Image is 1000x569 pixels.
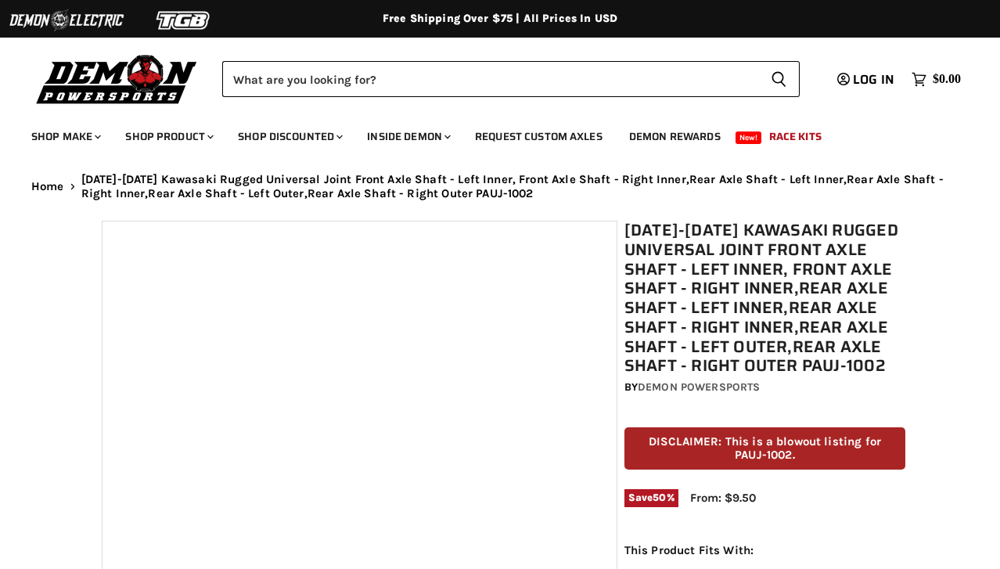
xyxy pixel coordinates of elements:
[20,121,110,153] a: Shop Make
[624,541,905,560] p: This Product Fits With:
[653,492,666,503] span: 50
[617,121,732,153] a: Demon Rewards
[226,121,352,153] a: Shop Discounted
[933,72,961,87] span: $0.00
[853,70,894,89] span: Log in
[222,61,800,97] form: Product
[463,121,614,153] a: Request Custom Axles
[757,121,833,153] a: Race Kits
[758,61,800,97] button: Search
[125,5,243,35] img: TGB Logo 2
[624,379,905,396] div: by
[8,5,125,35] img: Demon Electric Logo 2
[830,73,904,87] a: Log in
[355,121,460,153] a: Inside Demon
[20,114,957,153] ul: Main menu
[31,180,64,193] a: Home
[638,380,760,394] a: Demon Powersports
[736,131,762,144] span: New!
[31,51,203,106] img: Demon Powersports
[690,491,756,505] span: From: $9.50
[624,427,905,470] p: DISCLAIMER: This is a blowout listing for PAUJ-1002.
[904,68,969,91] a: $0.00
[624,221,905,376] h1: [DATE]-[DATE] Kawasaki Rugged Universal Joint Front Axle Shaft - Left Inner, Front Axle Shaft - R...
[624,489,678,506] span: Save %
[113,121,223,153] a: Shop Product
[81,173,969,200] span: [DATE]-[DATE] Kawasaki Rugged Universal Joint Front Axle Shaft - Left Inner, Front Axle Shaft - R...
[222,61,758,97] input: Search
